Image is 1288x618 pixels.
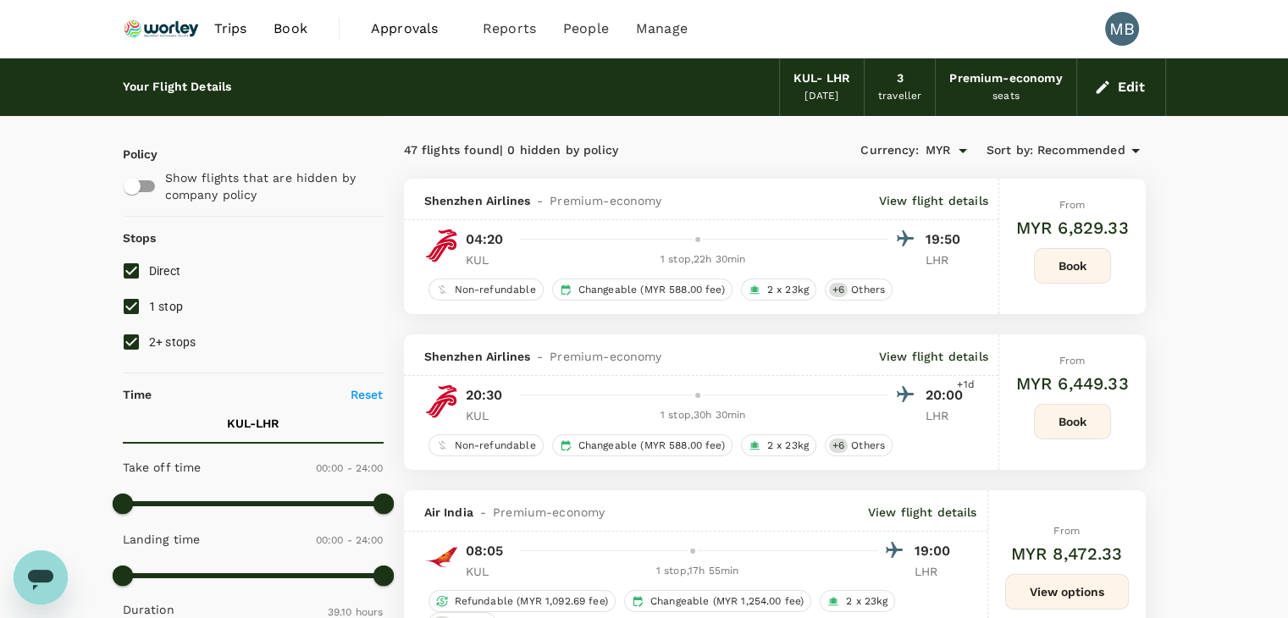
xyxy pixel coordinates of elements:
span: From [1059,199,1086,211]
span: Trips [213,19,246,39]
div: Premium-economy [949,69,1062,88]
div: +6Others [825,279,893,301]
img: ZH [424,384,458,418]
div: MB [1105,12,1139,46]
span: 1 stop [149,300,184,313]
div: 2 x 23kg [820,590,895,612]
span: Sort by : [987,141,1033,160]
span: Premium-economy [550,192,661,209]
div: 2 x 23kg [741,434,816,456]
span: Others [844,439,892,453]
span: Non-refundable [448,283,543,297]
span: + 6 [829,439,848,453]
div: Refundable (MYR 1,092.69 fee) [428,590,616,612]
p: 19:50 [926,229,968,250]
p: View flight details [879,348,988,365]
span: Shenzhen Airlines [424,192,531,209]
span: Manage [636,19,688,39]
button: Edit [1091,74,1152,101]
p: KUL [466,251,508,268]
div: [DATE] [804,88,838,105]
h6: MYR 6,829.33 [1016,214,1129,241]
p: 08:05 [466,541,504,561]
p: Policy [123,146,138,163]
div: Your Flight Details [123,78,232,97]
span: Shenzhen Airlines [424,348,531,365]
p: View flight details [879,192,988,209]
div: traveller [878,88,921,105]
span: Air India [424,504,473,521]
span: Reports [483,19,536,39]
span: - [530,348,550,365]
span: Direct [149,264,181,278]
p: KUL [466,407,508,424]
span: 2 x 23kg [760,439,815,453]
span: Refundable (MYR 1,092.69 fee) [448,594,615,609]
div: 3 [896,69,903,88]
strong: Stops [123,231,157,245]
button: View options [1005,574,1129,610]
span: Recommended [1037,141,1125,160]
span: 2+ stops [149,335,196,349]
span: 2 x 23kg [760,283,815,297]
span: Changeable (MYR 588.00 fee) [572,283,732,297]
div: KUL - LHR [793,69,850,88]
span: Premium-economy [550,348,661,365]
p: Landing time [123,531,201,548]
p: 04:20 [466,229,504,250]
div: Changeable (MYR 588.00 fee) [552,434,732,456]
span: 00:00 - 24:00 [316,534,384,546]
button: Open [951,139,975,163]
button: Book [1034,248,1111,284]
div: 2 x 23kg [741,279,816,301]
div: seats [992,88,1020,105]
p: LHR [926,407,968,424]
span: Currency : [860,141,918,160]
div: 47 flights found | 0 hidden by policy [404,141,775,160]
p: Show flights that are hidden by company policy [165,169,372,203]
div: Non-refundable [428,279,544,301]
div: 1 stop , 17h 55min [518,563,877,580]
img: Ranhill Worley Sdn Bhd [123,10,201,47]
span: - [473,504,493,521]
p: View flight details [868,504,977,521]
p: KUL - LHR [227,415,279,432]
span: Approvals [371,19,456,39]
span: Non-refundable [448,439,543,453]
span: 39.10 hours [328,606,384,618]
p: 19:00 [915,541,957,561]
img: AI [424,540,458,574]
p: Reset [351,386,384,403]
span: From [1059,355,1086,367]
div: Changeable (MYR 588.00 fee) [552,279,732,301]
span: 00:00 - 24:00 [316,462,384,474]
span: Premium-economy [493,504,605,521]
div: +6Others [825,434,893,456]
p: KUL [466,563,508,580]
p: LHR [926,251,968,268]
p: 20:30 [466,385,503,406]
div: Changeable (MYR 1,254.00 fee) [624,590,811,612]
span: Changeable (MYR 1,254.00 fee) [644,594,810,609]
span: People [563,19,609,39]
span: +1d [957,377,974,394]
div: 1 stop , 30h 30min [518,407,888,424]
p: Time [123,386,152,403]
button: Book [1034,404,1111,439]
span: 2 x 23kg [839,594,894,609]
span: Others [844,283,892,297]
div: 1 stop , 22h 30min [518,251,888,268]
p: Take off time [123,459,202,476]
span: Book [274,19,307,39]
div: Non-refundable [428,434,544,456]
h6: MYR 6,449.33 [1016,370,1129,397]
h6: MYR 8,472.33 [1011,540,1123,567]
p: LHR [915,563,957,580]
p: 20:00 [926,385,968,406]
span: Changeable (MYR 588.00 fee) [572,439,732,453]
iframe: Button to launch messaging window [14,550,68,604]
span: + 6 [829,283,848,297]
span: From [1053,525,1080,537]
span: - [530,192,550,209]
p: Duration [123,601,174,618]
